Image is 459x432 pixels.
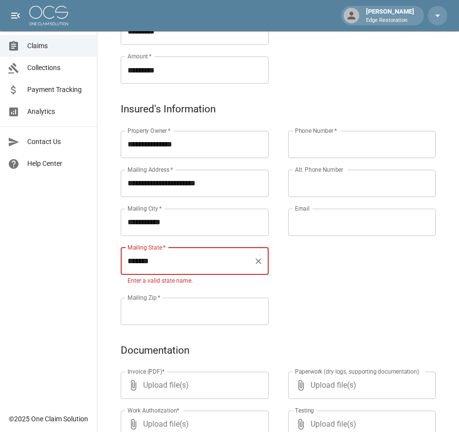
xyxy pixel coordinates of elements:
[295,126,337,135] label: Phone Number
[311,372,410,399] span: Upload file(s)
[128,293,161,302] label: Mailing Zip
[27,63,89,73] span: Collections
[128,406,180,414] label: Work Authorization*
[295,367,419,376] label: Paperwork (dry logs, supporting documentation)
[295,204,310,213] label: Email
[128,52,152,60] label: Amount
[128,126,171,135] label: Property Owner
[295,165,343,174] label: Alt. Phone Number
[128,367,165,376] label: Invoice (PDF)*
[128,165,173,174] label: Mailing Address
[27,85,89,95] span: Payment Tracking
[366,17,414,25] p: Edge Restoration
[27,137,89,147] span: Contact Us
[128,276,262,286] p: Enter a valid state name.
[27,159,89,169] span: Help Center
[128,204,162,213] label: Mailing City
[27,107,89,117] span: Analytics
[143,372,242,399] span: Upload file(s)
[27,41,89,51] span: Claims
[128,243,165,252] label: Mailing State
[9,414,88,424] div: © 2025 One Claim Solution
[252,254,265,268] button: Clear
[362,7,418,24] div: [PERSON_NAME]
[295,406,314,414] label: Testing
[6,6,25,25] button: open drawer
[29,6,68,25] img: ocs-logo-white-transparent.png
